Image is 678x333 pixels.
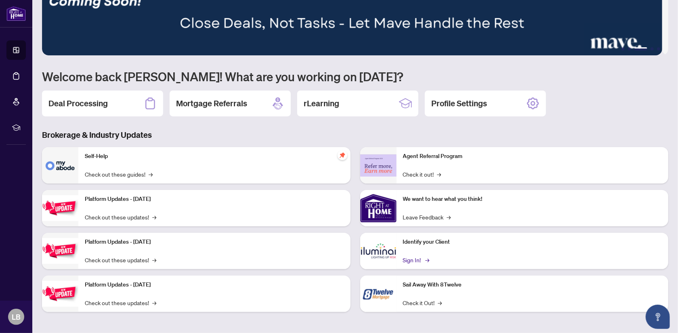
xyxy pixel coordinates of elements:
p: We want to hear what you think! [403,195,662,204]
img: Platform Updates - July 8, 2025 [42,238,78,263]
p: Sail Away With 8Twelve [403,280,662,289]
h2: Deal Processing [48,98,108,109]
span: → [149,170,153,179]
img: logo [6,6,26,21]
a: Sign In!→ [403,255,428,264]
button: 1 [621,47,625,51]
button: 3 [634,47,647,51]
img: Agent Referral Program [360,154,397,177]
img: We want to hear what you think! [360,190,397,226]
button: 2 [628,47,631,51]
p: Platform Updates - [DATE] [85,280,344,289]
span: → [152,255,156,264]
a: Check out these updates!→ [85,213,156,221]
h2: rLearning [304,98,339,109]
img: Platform Updates - June 23, 2025 [42,281,78,306]
h3: Brokerage & Industry Updates [42,129,668,141]
span: → [426,255,430,264]
img: Self-Help [42,147,78,183]
a: Check out these updates!→ [85,255,156,264]
button: Open asap [646,305,670,329]
span: pushpin [338,150,347,160]
a: Check out these updates!→ [85,298,156,307]
h2: Mortgage Referrals [176,98,247,109]
p: Platform Updates - [DATE] [85,238,344,247]
img: Identify your Client [360,233,397,269]
span: → [437,170,441,179]
p: Identify your Client [403,238,662,247]
h1: Welcome back [PERSON_NAME]! What are you working on [DATE]? [42,69,668,84]
a: Check it Out!→ [403,298,442,307]
p: Agent Referral Program [403,152,662,161]
button: 4 [651,47,654,51]
img: Platform Updates - July 21, 2025 [42,195,78,221]
img: Sail Away With 8Twelve [360,276,397,312]
span: → [152,213,156,221]
button: 5 [657,47,660,51]
span: → [152,298,156,307]
span: LB [12,311,21,322]
span: → [438,298,442,307]
p: Platform Updates - [DATE] [85,195,344,204]
p: Self-Help [85,152,344,161]
h2: Profile Settings [431,98,487,109]
a: Check out these guides!→ [85,170,153,179]
a: Check it out!→ [403,170,441,179]
a: Leave Feedback→ [403,213,451,221]
span: → [447,213,451,221]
